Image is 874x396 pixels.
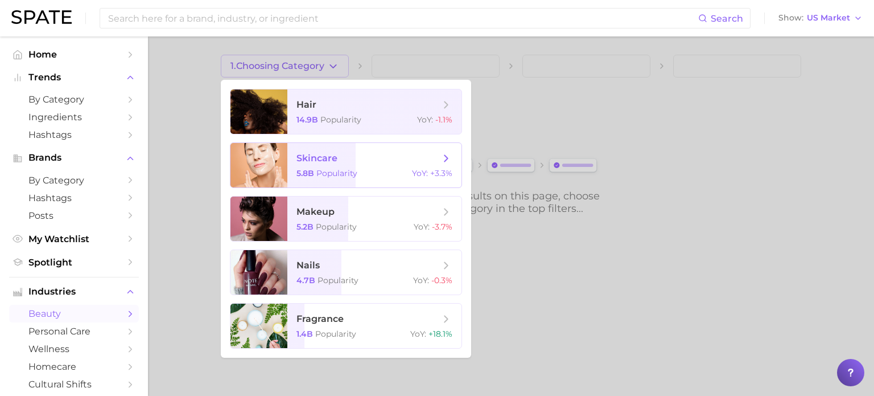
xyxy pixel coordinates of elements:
[296,222,314,232] span: 5.2b
[9,340,139,358] a: wellness
[410,329,426,339] span: YoY :
[9,69,139,86] button: Trends
[428,329,452,339] span: +18.1%
[9,322,139,340] a: personal care
[9,305,139,322] a: beauty
[417,115,433,125] span: YoY :
[296,168,314,178] span: 5.8b
[318,275,358,285] span: Popularity
[711,13,743,24] span: Search
[430,168,452,178] span: +3.3%
[28,94,119,105] span: by Category
[28,210,119,221] span: Posts
[778,15,803,21] span: Show
[28,175,119,186] span: by Category
[414,222,430,232] span: YoY :
[431,275,452,285] span: -0.3%
[296,115,318,125] span: 14.9b
[412,168,428,178] span: YoY :
[28,361,119,372] span: homecare
[28,234,119,244] span: My Watchlist
[776,11,865,26] button: ShowUS Market
[9,46,139,63] a: Home
[296,275,315,285] span: 4.7b
[28,153,119,163] span: Brands
[28,129,119,140] span: Hashtags
[107,9,698,28] input: Search here for a brand, industry, or ingredient
[28,326,119,337] span: personal care
[9,172,139,189] a: by Category
[9,189,139,207] a: Hashtags
[28,379,119,390] span: cultural shifts
[296,153,337,164] span: skincare
[28,49,119,60] span: Home
[9,207,139,224] a: Posts
[413,275,429,285] span: YoY :
[28,344,119,354] span: wellness
[9,283,139,300] button: Industries
[9,358,139,375] a: homecare
[315,329,356,339] span: Popularity
[9,375,139,393] a: cultural shifts
[221,80,471,358] ul: 1.Choosing Category
[296,260,320,271] span: nails
[28,257,119,268] span: Spotlight
[28,112,119,123] span: Ingredients
[296,329,313,339] span: 1.4b
[296,99,316,110] span: hair
[28,72,119,83] span: Trends
[9,149,139,166] button: Brands
[9,254,139,271] a: Spotlight
[9,91,139,108] a: by Category
[9,108,139,126] a: Ingredients
[316,168,357,178] span: Popularity
[296,206,335,217] span: makeup
[296,313,344,324] span: fragrance
[9,230,139,248] a: My Watchlist
[320,115,361,125] span: Popularity
[435,115,452,125] span: -1.1%
[9,126,139,144] a: Hashtags
[807,15,850,21] span: US Market
[28,308,119,319] span: beauty
[11,10,72,24] img: SPATE
[316,222,357,232] span: Popularity
[432,222,452,232] span: -3.7%
[28,287,119,297] span: Industries
[28,193,119,203] span: Hashtags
